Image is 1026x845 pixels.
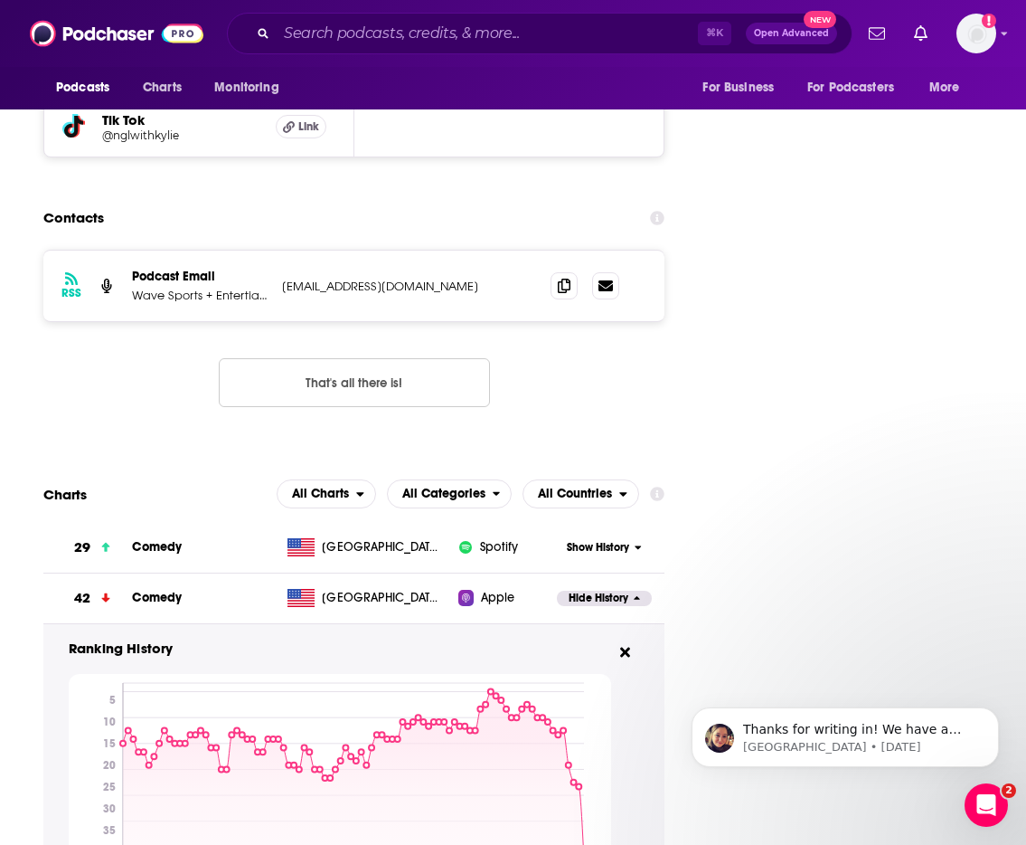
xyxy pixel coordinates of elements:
[277,19,698,48] input: Search podcasts, credits, & more...
[522,479,639,508] button: open menu
[298,119,319,134] span: Link
[277,479,376,508] button: open menu
[43,574,132,623] a: 42
[214,75,278,100] span: Monitoring
[322,538,439,556] span: United States
[43,201,104,235] h2: Contacts
[292,488,349,500] span: All Charts
[1002,783,1016,798] span: 2
[567,540,629,555] span: Show History
[458,538,557,556] a: iconImageSpotify
[219,358,490,407] button: Nothing here.
[322,589,439,607] span: United States
[956,14,996,53] img: User Profile
[132,269,268,284] p: Podcast Email
[132,539,182,555] a: Comedy
[74,588,90,609] h3: 42
[143,75,182,100] span: Charts
[804,11,836,28] span: New
[956,14,996,53] button: Show profile menu
[103,759,116,772] tspan: 20
[965,783,1008,827] iframe: Intercom live chat
[61,286,81,300] h3: RSS
[69,639,611,660] h3: Ranking History
[132,288,268,303] p: Wave Sports + Entertianment
[754,29,829,38] span: Open Advanced
[698,22,731,45] span: ⌘ K
[861,18,892,49] a: Show notifications dropdown
[280,538,458,556] a: [GEOGRAPHIC_DATA]
[56,75,109,100] span: Podcasts
[43,523,132,573] a: 29
[280,589,458,607] a: [GEOGRAPHIC_DATA]
[102,128,261,142] a: @nglwithkylie
[103,716,116,728] tspan: 10
[277,479,376,508] h2: Platforms
[807,75,894,100] span: For Podcasters
[103,737,116,750] tspan: 15
[702,75,774,100] span: For Business
[103,802,116,814] tspan: 30
[664,669,1026,796] iframe: Intercom notifications message
[102,111,261,128] h5: Tik Tok
[458,589,557,607] a: Apple
[557,540,652,555] button: Show History
[929,75,960,100] span: More
[109,694,116,707] tspan: 5
[227,13,852,54] div: Search podcasts, credits, & more...
[387,479,513,508] button: open menu
[982,14,996,28] svg: Add a profile image
[538,488,612,500] span: All Countries
[132,590,182,605] a: Comedy
[43,486,87,503] h2: Charts
[103,823,116,836] tspan: 35
[907,18,935,49] a: Show notifications dropdown
[74,537,90,558] h3: 29
[569,591,628,606] span: Hide History
[795,71,920,105] button: open menu
[481,589,515,607] span: Apple
[30,16,203,51] img: Podchaser - Follow, Share and Rate Podcasts
[402,488,485,500] span: All Categories
[917,71,983,105] button: open menu
[282,279,522,294] p: [EMAIL_ADDRESS][DOMAIN_NAME]
[480,538,518,556] span: Spotify
[202,71,302,105] button: open menu
[522,479,639,508] h2: Countries
[956,14,996,53] span: Logged in as rowan.sullivan
[43,71,133,105] button: open menu
[276,115,326,138] a: Link
[387,479,513,508] h2: Categories
[103,780,116,793] tspan: 25
[557,591,652,606] button: Hide History
[690,71,796,105] button: open menu
[458,540,473,555] img: iconImage
[746,23,837,44] button: Open AdvancedNew
[131,71,193,105] a: Charts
